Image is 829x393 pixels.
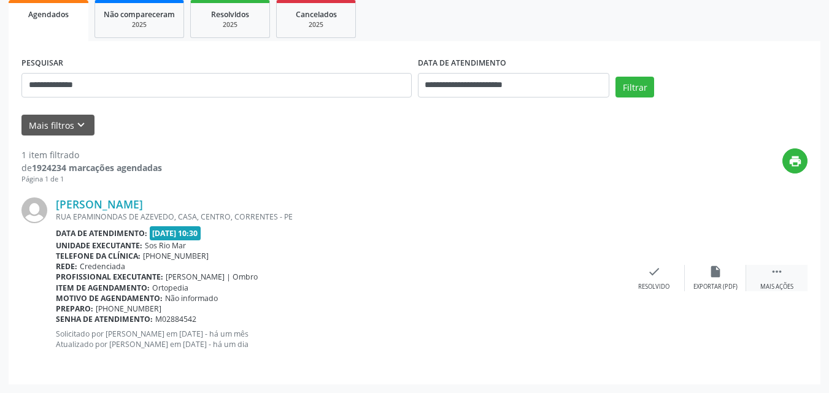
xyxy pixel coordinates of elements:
[56,283,150,293] b: Item de agendamento:
[56,329,623,349] p: Solicitado por [PERSON_NAME] em [DATE] - há um mês Atualizado por [PERSON_NAME] em [DATE] - há um...
[166,272,258,282] span: [PERSON_NAME] | Ombro
[21,161,162,174] div: de
[638,283,669,291] div: Resolvido
[32,162,162,174] strong: 1924234 marcações agendadas
[80,261,125,272] span: Credenciada
[56,251,141,261] b: Telefone da clínica:
[165,293,218,303] span: Não informado
[145,240,186,251] span: Sos Rio Mar
[152,283,188,293] span: Ortopedia
[615,77,654,97] button: Filtrar
[285,20,347,29] div: 2025
[782,148,808,174] button: print
[21,174,162,185] div: Página 1 de 1
[211,9,249,20] span: Resolvidos
[56,228,147,238] b: Data de atendimento:
[56,197,143,211] a: [PERSON_NAME]
[296,9,337,20] span: Cancelados
[150,226,201,240] span: [DATE] 10:30
[21,54,63,73] label: PESQUISAR
[56,272,163,282] b: Profissional executante:
[418,54,506,73] label: DATA DE ATENDIMENTO
[155,314,196,324] span: M02884542
[143,251,209,261] span: [PHONE_NUMBER]
[28,9,69,20] span: Agendados
[96,303,161,314] span: [PHONE_NUMBER]
[104,20,175,29] div: 2025
[770,265,784,278] i: 
[56,314,153,324] b: Senha de atendimento:
[56,261,77,272] b: Rede:
[56,303,93,314] b: Preparo:
[74,118,88,132] i: keyboard_arrow_down
[760,283,793,291] div: Mais ações
[199,20,261,29] div: 2025
[56,293,163,303] b: Motivo de agendamento:
[56,212,623,222] div: RUA EPAMINONDAS DE AZEVEDO, CASA, CENTRO, CORRENTES - PE
[56,240,142,251] b: Unidade executante:
[693,283,738,291] div: Exportar (PDF)
[21,197,47,223] img: img
[21,115,94,136] button: Mais filtroskeyboard_arrow_down
[789,155,802,168] i: print
[647,265,661,278] i: check
[709,265,722,278] i: insert_drive_file
[21,148,162,161] div: 1 item filtrado
[104,9,175,20] span: Não compareceram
